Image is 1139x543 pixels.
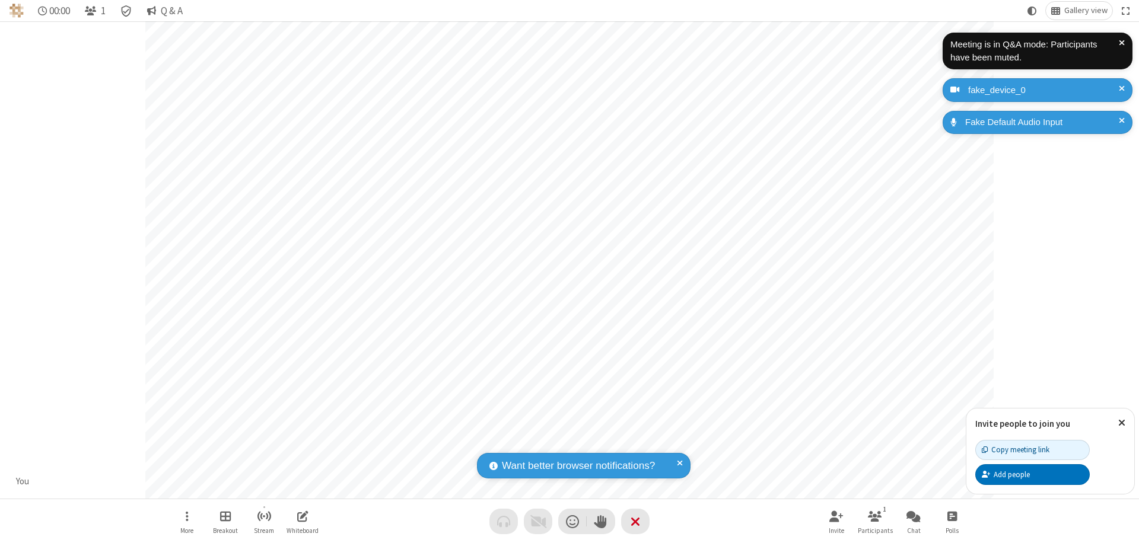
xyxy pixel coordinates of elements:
button: Add people [975,464,1090,484]
label: Invite people to join you [975,418,1070,429]
span: Stream [254,527,274,534]
button: Using system theme [1023,2,1042,20]
button: Video [524,509,552,534]
div: Meeting details Encryption enabled [115,2,138,20]
button: Change layout [1046,2,1112,20]
div: fake_device_0 [964,84,1124,97]
button: Raise hand [587,509,615,534]
span: Polls [946,527,959,534]
button: Open poll [934,504,970,538]
button: Open participant list [857,504,893,538]
div: Meeting is in Q&A mode: Participants have been muted. [950,38,1119,65]
button: End or leave meeting [621,509,650,534]
button: Audio problem - check your Internet connection or call by phone [489,509,518,534]
span: 00:00 [49,5,70,17]
span: More [180,527,193,534]
div: 1 [880,504,890,515]
button: Open participant list [79,2,110,20]
span: Participants [858,527,893,534]
button: Open shared whiteboard [285,504,320,538]
span: Chat [907,527,921,534]
button: Send a reaction [558,509,587,534]
span: Want better browser notifications? [502,458,655,474]
button: Invite participants (⌘+Shift+I) [819,504,854,538]
div: You [12,475,34,488]
img: QA Selenium DO NOT DELETE OR CHANGE [9,4,24,18]
span: 1 [101,5,106,17]
button: Manage Breakout Rooms [208,504,243,538]
button: Open chat [896,504,931,538]
button: Copy meeting link [975,440,1090,460]
div: Fake Default Audio Input [961,116,1124,129]
button: Fullscreen [1117,2,1135,20]
span: Gallery view [1064,6,1108,15]
div: Timer [33,2,75,20]
span: Breakout [213,527,238,534]
span: Q & A [161,5,183,17]
button: Q & A [142,2,187,20]
button: Close popover [1109,408,1134,437]
button: Start streaming [246,504,282,538]
span: Invite [829,527,844,534]
span: Whiteboard [287,527,319,534]
button: Open menu [169,504,205,538]
div: Copy meeting link [982,444,1049,455]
